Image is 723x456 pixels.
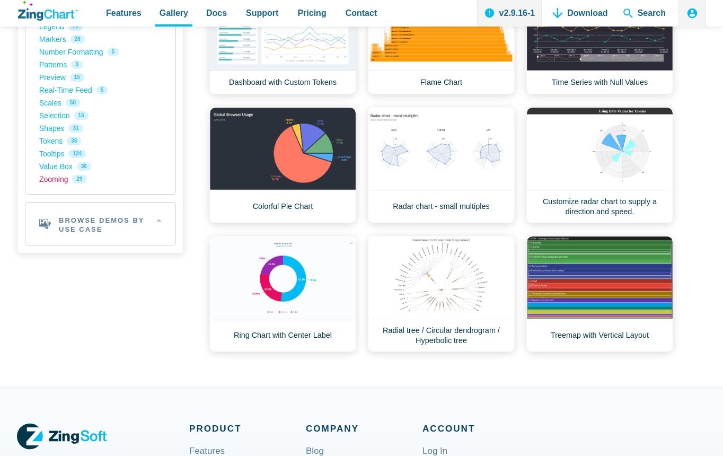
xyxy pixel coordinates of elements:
[297,6,326,20] span: Pricing
[17,421,107,452] a: ZingSoft Logo. Click to visit the ZingSoft site (external).
[526,107,673,223] a: Customize radar chart to supply a direction and speed.
[209,107,356,223] a: Colorful Pie Chart
[189,421,306,436] span: Product
[209,236,356,352] a: Ring Chart with Center Label
[18,1,78,21] a: ZingChart Logo. Click to return to the homepage
[160,6,188,20] span: Gallery
[526,236,673,352] a: Treemap with Vertical Layout
[368,107,515,223] a: Radar chart - small multiples
[422,421,539,436] span: Account
[106,6,142,20] span: Features
[346,6,377,20] span: Contact
[306,421,422,436] span: Company
[246,6,278,20] span: Support
[368,236,515,352] a: Radial tree / Circular dendrogram / Hyperbolic tree
[206,6,227,20] span: Docs
[25,203,175,245] h2: Browse Demos By Use Case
